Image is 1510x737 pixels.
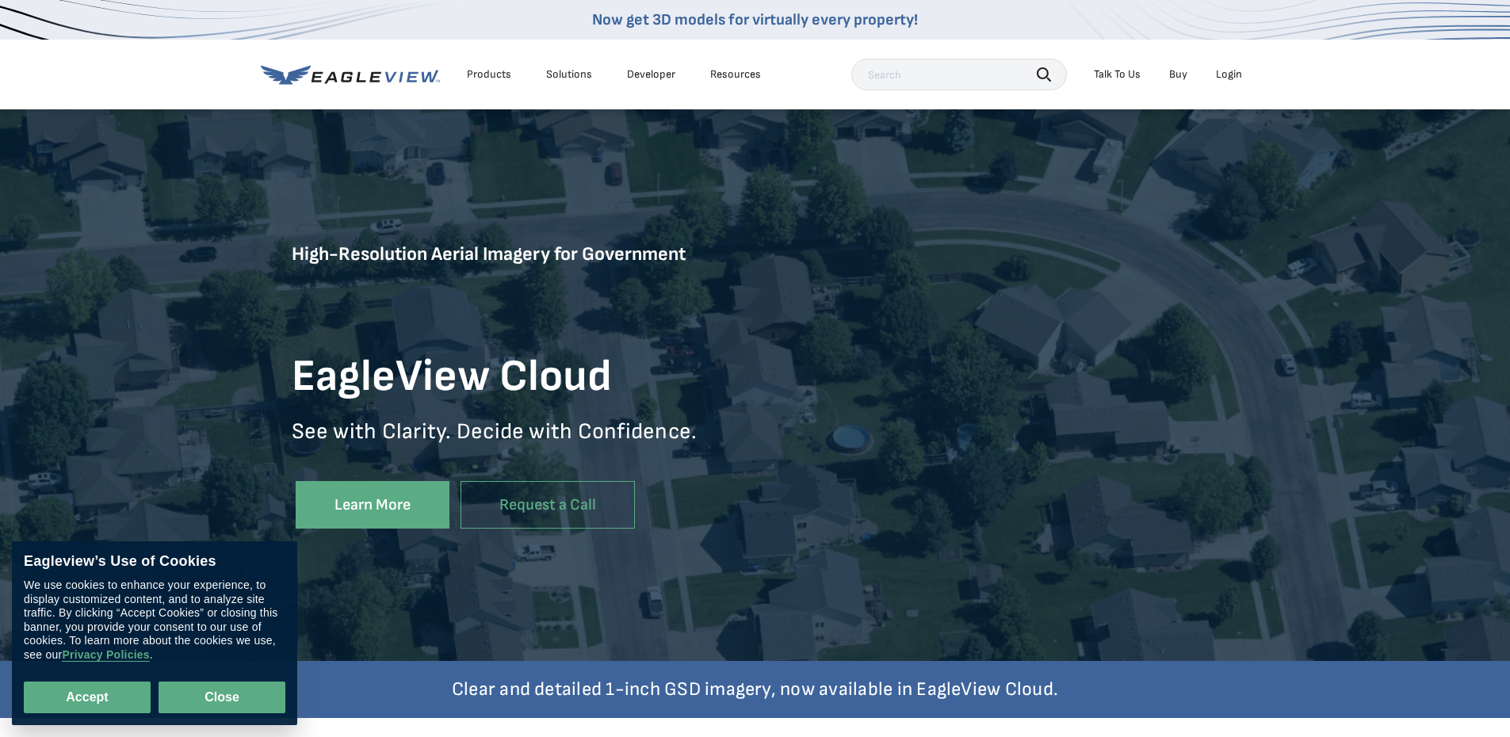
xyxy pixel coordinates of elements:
[467,67,511,82] div: Products
[292,349,755,405] h1: EagleView Cloud
[292,242,755,338] h5: High-Resolution Aerial Imagery for Government
[296,481,449,529] a: Learn More
[461,481,635,529] a: Request a Call
[1169,67,1187,82] a: Buy
[1094,67,1141,82] div: Talk To Us
[24,553,285,571] div: Eagleview’s Use of Cookies
[1216,67,1242,82] div: Login
[292,418,755,469] p: See with Clarity. Decide with Confidence.
[592,10,918,29] a: Now get 3D models for virtually every property!
[159,682,285,713] button: Close
[24,682,151,713] button: Accept
[710,67,761,82] div: Resources
[755,260,1219,522] iframe: Eagleview Cloud Overview
[62,648,149,662] a: Privacy Policies
[546,67,592,82] div: Solutions
[24,579,285,662] div: We use cookies to enhance your experience, to display customized content, and to analyze site tra...
[627,67,675,82] a: Developer
[851,59,1067,90] input: Search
